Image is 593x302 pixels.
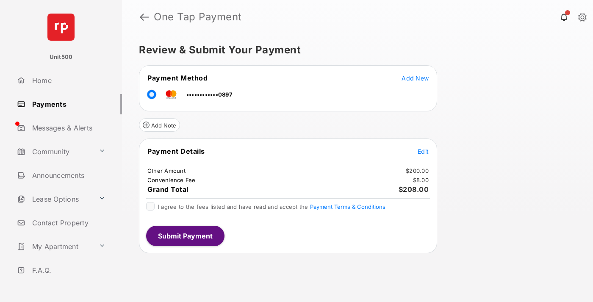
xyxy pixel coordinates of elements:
a: F.A.Q. [14,260,122,280]
a: Payments [14,94,122,114]
button: Submit Payment [146,226,224,246]
span: ••••••••••••0897 [186,91,233,98]
button: I agree to the fees listed and have read and accept the [310,203,385,210]
a: Community [14,141,95,162]
td: Convenience Fee [147,176,196,184]
td: Other Amount [147,167,186,175]
span: Payment Method [147,74,208,82]
p: Unit500 [50,53,73,61]
span: $208.00 [399,185,429,194]
span: Grand Total [147,185,188,194]
td: $8.00 [413,176,429,184]
a: Contact Property [14,213,122,233]
img: svg+xml;base64,PHN2ZyB4bWxucz0iaHR0cDovL3d3dy53My5vcmcvMjAwMC9zdmciIHdpZHRoPSI2NCIgaGVpZ2h0PSI2NC... [47,14,75,41]
a: Messages & Alerts [14,118,122,138]
a: Announcements [14,165,122,186]
span: I agree to the fees listed and have read and accept the [158,203,385,210]
button: Edit [418,147,429,155]
td: $200.00 [405,167,429,175]
button: Add Note [139,118,180,132]
a: My Apartment [14,236,95,257]
strong: One Tap Payment [154,12,242,22]
span: Add New [402,75,429,82]
a: Home [14,70,122,91]
span: Payment Details [147,147,205,155]
a: Lease Options [14,189,95,209]
button: Add New [402,74,429,82]
h5: Review & Submit Your Payment [139,45,569,55]
span: Edit [418,148,429,155]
